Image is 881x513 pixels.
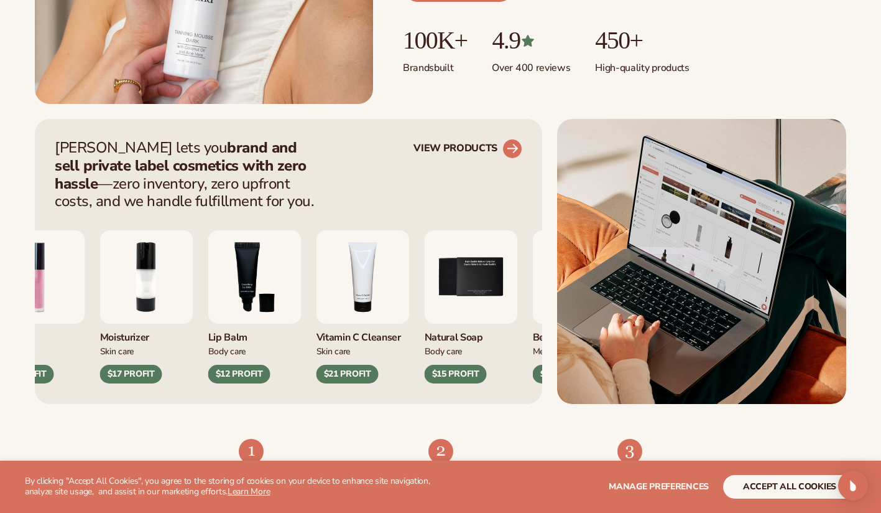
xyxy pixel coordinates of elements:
div: $15 PROFIT [425,365,487,384]
p: [PERSON_NAME] lets you —zero inventory, zero upfront costs, and we handle fulfillment for you. [55,139,322,210]
div: Moisturizer [100,324,193,344]
div: Body Care [208,344,302,357]
div: Skin Care [316,344,410,357]
a: Learn More [228,486,270,497]
div: Men’s Care [533,344,626,357]
div: $17 PROFIT [100,365,162,384]
div: 4 / 9 [316,230,410,384]
div: $12 PROFIT [208,365,270,384]
div: Body Care [425,344,518,357]
div: 2 / 9 [100,230,193,384]
p: Brands built [403,54,467,75]
div: Open Intercom Messenger [838,471,868,501]
button: Manage preferences [609,475,709,499]
p: High-quality products [595,54,689,75]
img: Moisturizing lotion. [100,230,193,324]
div: Beard Wash [533,324,626,344]
img: Shopify Image 7 [239,439,264,464]
img: Smoothing lip balm. [208,230,302,324]
img: Shopify Image 9 [617,439,642,464]
img: Foaming beard wash. [533,230,626,324]
div: 6 / 9 [533,230,626,384]
div: Lip Balm [208,324,302,344]
a: VIEW PRODUCTS [413,139,522,159]
img: Shopify Image 5 [557,119,846,404]
div: Vitamin C Cleanser [316,324,410,344]
div: Skin Care [100,344,193,357]
img: Shopify Image 8 [428,439,453,464]
div: 3 / 9 [208,230,302,384]
div: Natural Soap [425,324,518,344]
p: 100K+ [403,27,467,54]
img: Nature bar of soap. [425,230,518,324]
p: By clicking "Accept All Cookies", you agree to the storing of cookies on your device to enhance s... [25,476,454,497]
button: accept all cookies [723,475,856,499]
p: 450+ [595,27,689,54]
p: 4.9 [492,27,570,54]
p: Over 400 reviews [492,54,570,75]
div: $10 PROFIT [533,365,595,384]
img: Vitamin c cleanser. [316,230,410,324]
strong: brand and sell private label cosmetics with zero hassle [55,138,307,194]
div: $21 PROFIT [316,365,379,384]
span: Manage preferences [609,481,709,492]
div: 5 / 9 [425,230,518,384]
